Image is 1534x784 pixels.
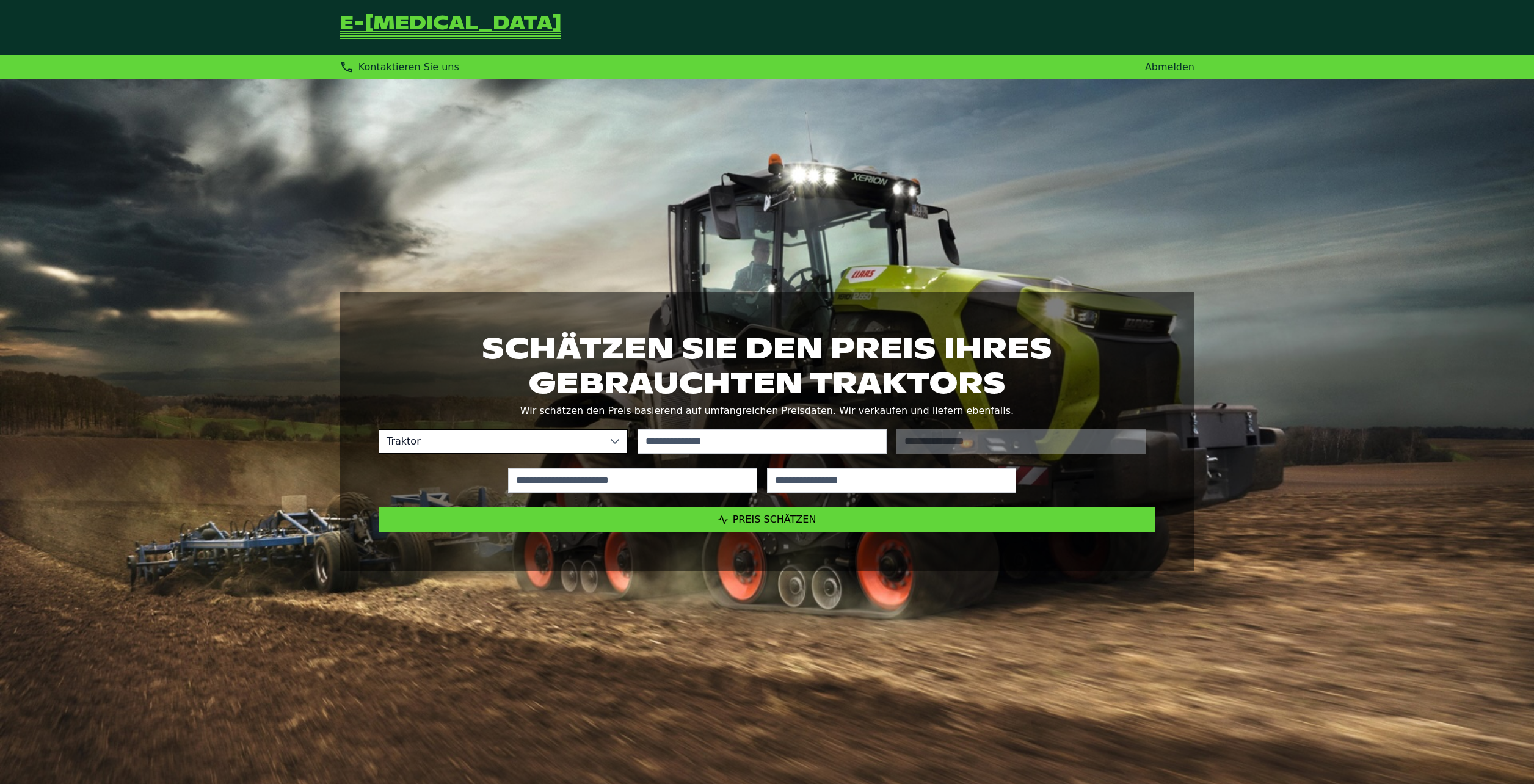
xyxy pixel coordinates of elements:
h1: Schätzen Sie den Preis Ihres gebrauchten Traktors [379,331,1155,399]
a: Abmelden [1145,61,1194,73]
a: Zurück zur Startseite [340,15,561,40]
div: Kontaktieren Sie uns [340,60,459,74]
span: Kontaktieren Sie uns [358,61,459,73]
span: Traktor [379,430,603,453]
span: Preis schätzen [733,514,816,525]
p: Wir schätzen den Preis basierend auf umfangreichen Preisdaten. Wir verkaufen und liefern ebenfalls. [379,402,1155,419]
button: Preis schätzen [379,507,1155,532]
